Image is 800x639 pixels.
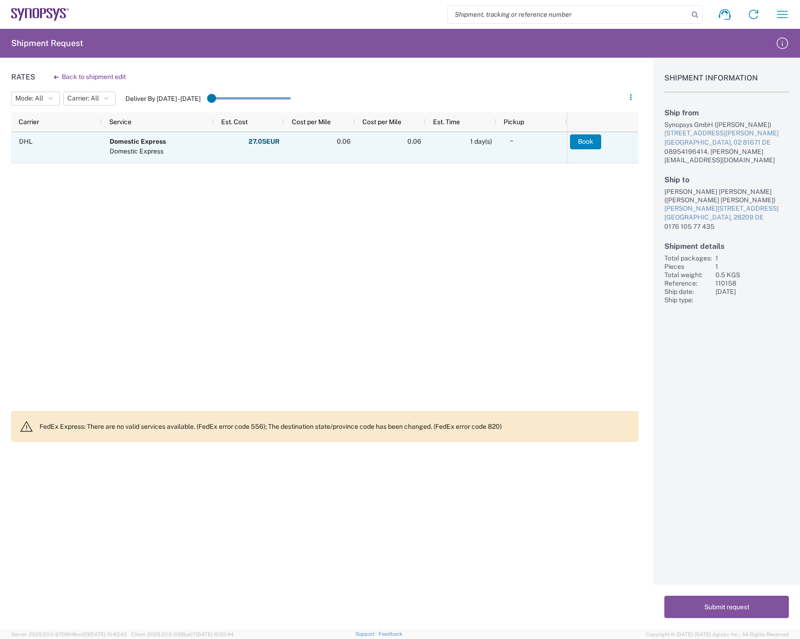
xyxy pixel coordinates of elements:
h2: Ship from [664,108,789,117]
a: Support [355,631,379,637]
span: Service [109,118,131,126]
span: [DATE] 10:43:43 [89,632,127,637]
a: [STREET_ADDRESS][PERSON_NAME][GEOGRAPHIC_DATA], 02 81671 DE [664,129,789,147]
button: Book [570,134,601,149]
div: [GEOGRAPHIC_DATA], 02 81671 DE [664,138,789,147]
a: Feedback [379,631,402,637]
div: [STREET_ADDRESS][PERSON_NAME] [664,129,789,138]
h2: Ship to [664,175,789,184]
h1: Shipment Information [664,73,789,93]
button: Back to shipment edit [46,69,133,85]
span: 1 day(s) [470,138,492,145]
div: Ship date: [664,287,712,296]
p: FedEx Express: There are no valid services available. (FedEx error code 556); The destination sta... [39,422,630,431]
div: Pieces [664,262,712,271]
input: Shipment, tracking or reference number [448,6,689,23]
div: Synopsys GmbH ([PERSON_NAME]) [664,120,789,129]
strong: 27.05 EUR [249,137,280,146]
label: Deliver By [DATE] - [DATE] [125,94,201,103]
span: Mode: All [15,94,43,103]
div: Total weight: [664,271,712,279]
div: [GEOGRAPHIC_DATA], 28209 DE [664,213,789,222]
span: DHL [19,138,33,145]
h2: Shipment Request [11,38,83,49]
div: Reference: [664,279,712,287]
div: 0176 105 77 435 [664,222,789,231]
div: 110158 [715,279,789,287]
div: 08954196414, [PERSON_NAME][EMAIL_ADDRESS][DOMAIN_NAME] [664,147,789,164]
div: 0.5 KGS [715,271,789,279]
div: 1 [715,262,789,271]
span: Est. Cost [221,118,248,126]
span: Cost per Mile [362,118,401,126]
div: Total packages: [664,254,712,262]
span: Copyright © [DATE]-[DATE] Agistix Inc., All Rights Reserved [646,630,789,639]
div: Domestic Express [110,146,166,156]
span: Client: 2025.20.0-035ba07 [131,632,234,637]
div: 1 [715,254,789,262]
h2: Shipment details [664,242,789,251]
span: Carrier [19,118,39,126]
span: 0.06 [337,138,351,145]
span: 0.06 [407,138,421,145]
span: [DATE] 10:52:44 [196,632,234,637]
button: Submit request [664,596,789,618]
h1: Rates [11,73,35,81]
a: [PERSON_NAME][STREET_ADDRESS][GEOGRAPHIC_DATA], 28209 DE [664,204,789,222]
button: Mode: All [11,92,60,106]
div: [PERSON_NAME] [PERSON_NAME] ([PERSON_NAME] [PERSON_NAME]) [664,187,789,204]
span: Server: 2025.20.0-970904bc0f3 [11,632,127,637]
div: Ship type: [664,296,712,304]
span: Est. Time [433,118,460,126]
span: Cost per Mile [292,118,331,126]
div: [PERSON_NAME][STREET_ADDRESS] [664,204,789,213]
b: Domestic Express [110,138,166,145]
button: Carrier: All [63,92,116,106]
div: [DATE] [715,287,789,296]
span: Carrier: All [67,94,99,103]
span: Pickup [504,118,524,126]
button: 27.05EUR [248,134,280,149]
